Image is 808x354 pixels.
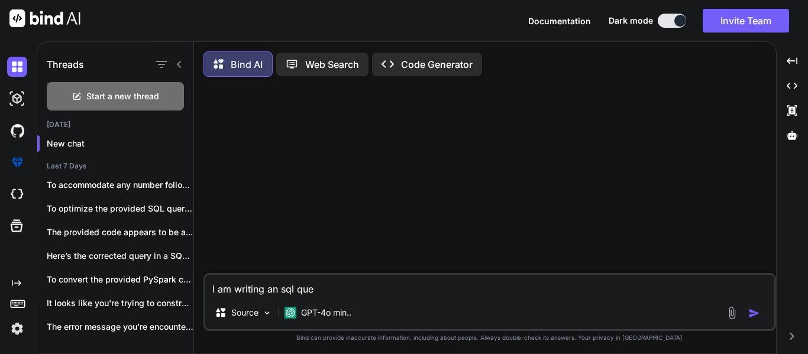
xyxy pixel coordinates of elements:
[7,121,27,141] img: githubDark
[528,16,591,26] span: Documentation
[301,307,351,319] p: GPT-4o min..
[37,120,193,129] h2: [DATE]
[7,184,27,204] img: cloudideIcon
[262,308,272,318] img: Pick Models
[401,57,473,72] p: Code Generator
[47,250,193,262] p: Here’s the corrected query in a SQL-like...
[231,57,263,72] p: Bind AI
[86,90,159,102] span: Start a new thread
[47,297,193,309] p: It looks like you're trying to construct...
[47,321,193,333] p: The error message you're encountering indicates that...
[703,9,789,33] button: Invite Team
[609,15,653,27] span: Dark mode
[725,306,739,320] img: attachment
[7,89,27,109] img: darkAi-studio
[47,179,193,191] p: To accommodate any number followed by either...
[305,57,359,72] p: Web Search
[37,161,193,171] h2: Last 7 Days
[748,307,760,319] img: icon
[47,203,193,215] p: To optimize the provided SQL query while...
[7,319,27,339] img: settings
[47,226,193,238] p: The provided code appears to be a...
[203,333,776,342] p: Bind can provide inaccurate information, including about people. Always double-check its answers....
[47,138,193,150] p: New chat
[205,275,774,296] textarea: I am writing an sql qu
[7,152,27,173] img: premium
[285,307,296,319] img: GPT-4o mini
[47,274,193,285] p: To convert the provided PySpark code to...
[231,307,258,319] p: Source
[9,9,80,27] img: Bind AI
[47,57,84,72] h1: Threads
[7,57,27,77] img: darkChat
[528,15,591,27] button: Documentation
